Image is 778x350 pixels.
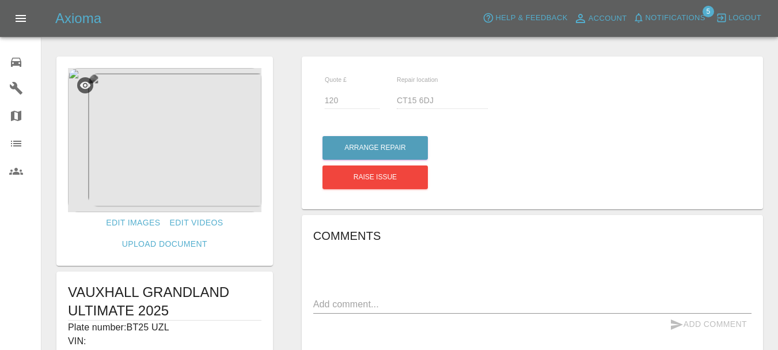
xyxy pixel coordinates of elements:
button: Logout [713,9,764,27]
button: Help & Feedback [480,9,570,27]
h6: Comments [313,227,752,245]
button: Arrange Repair [322,136,428,160]
a: Upload Document [117,234,212,255]
span: Quote £ [325,76,347,83]
button: Notifications [630,9,708,27]
a: Account [571,9,630,28]
p: Plate number: BT25 UZL [68,321,261,334]
a: Edit Images [101,212,165,234]
h1: VAUXHALL GRANDLAND ULTIMATE 2025 [68,283,261,320]
a: Edit Videos [165,212,228,234]
span: 5 [703,6,714,17]
button: Open drawer [7,5,35,32]
span: Logout [728,12,761,25]
span: Help & Feedback [495,12,567,25]
span: Repair location [397,76,438,83]
button: Raise issue [322,165,428,189]
span: Account [589,12,627,25]
h5: Axioma [55,9,101,28]
span: Notifications [646,12,705,25]
img: 18528b44-9424-4ab8-b0fc-0a9325b5752a [68,68,261,212]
